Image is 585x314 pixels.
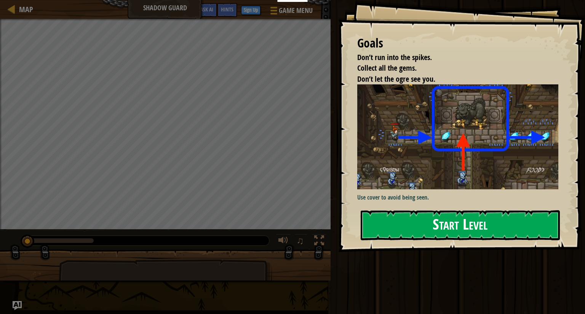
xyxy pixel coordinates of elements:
[279,6,313,16] span: Game Menu
[296,235,304,246] span: ♫
[357,84,564,189] img: Shadow guard
[264,3,317,21] button: Game Menu
[200,6,213,13] span: Ask AI
[19,4,33,14] span: Map
[312,234,327,249] button: Toggle fullscreen
[357,35,558,52] div: Goals
[357,52,432,62] span: Don’t run into the spikes.
[276,234,291,249] button: Adjust volume
[241,6,261,15] button: Sign Up
[348,63,556,74] li: Collect all the gems.
[197,3,217,17] button: Ask AI
[348,52,556,63] li: Don’t run into the spikes.
[15,4,33,14] a: Map
[357,63,417,73] span: Collect all the gems.
[13,301,22,310] button: Ask AI
[295,234,308,249] button: ♫
[357,74,435,84] span: Don’t let the ogre see you.
[221,6,233,13] span: Hints
[361,210,560,240] button: Start Level
[348,74,556,85] li: Don’t let the ogre see you.
[357,193,564,202] p: Use cover to avoid being seen.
